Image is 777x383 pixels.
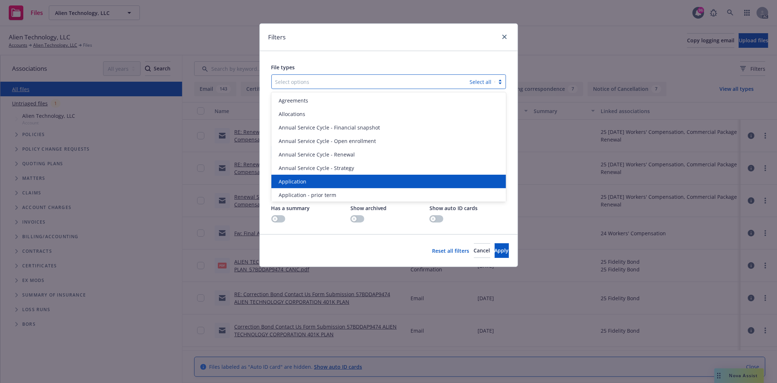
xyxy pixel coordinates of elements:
span: Allocations [279,110,305,118]
button: Apply [495,243,509,258]
span: Annual Service Cycle - Financial snapshot [279,124,380,131]
span: Agreements [279,97,308,104]
span: Show archived [350,205,386,212]
span: Application - prior term [279,191,336,199]
a: close [500,32,509,41]
span: Apply [495,247,509,254]
button: Cancel [474,243,490,258]
a: Reset all filters [432,247,470,255]
h1: Filters [268,32,286,42]
span: Annual Service Cycle - Open enrollment [279,137,376,145]
span: Application [279,178,306,185]
a: Select all [470,78,492,85]
span: Show auto ID cards [429,205,478,212]
span: Annual Service Cycle - Strategy [279,164,354,172]
span: Cancel [474,247,490,254]
span: Annual Service Cycle - Renewal [279,151,355,158]
span: Has a summary [271,205,310,212]
span: File types [271,64,295,71]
